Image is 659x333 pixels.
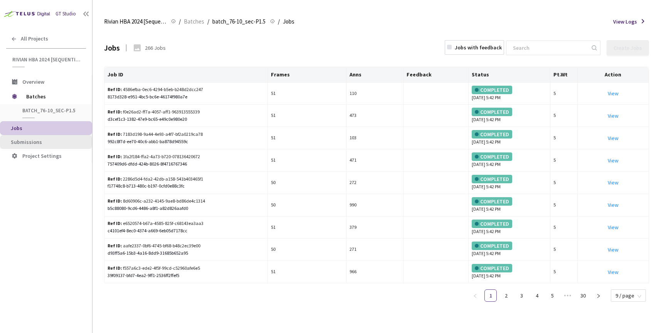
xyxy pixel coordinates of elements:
b: Ref ID: [108,220,122,226]
span: Batches [184,17,204,26]
div: aafe2337-0bf6-4745-bf68-b48c2ec39e00 [108,242,206,250]
li: Next 5 Pages [561,289,574,302]
th: Status [469,67,550,83]
div: [DATE] 5:42 PM [472,220,547,235]
th: Feedback [403,67,469,83]
div: Jobs with feedback [455,43,502,52]
span: Jobs [11,125,22,132]
td: 966 [346,261,403,283]
div: 757409d6-dfdd-424b-8026-8f4716767346 [108,161,264,168]
a: View [608,246,619,253]
span: left [473,294,477,298]
td: 473 [346,105,403,127]
th: Anns [346,67,403,83]
div: COMPLETED [472,152,512,161]
span: All Projects [21,35,48,42]
div: COMPLETED [472,197,512,206]
div: Page Size [611,289,646,299]
th: Pt.Wt [550,67,578,83]
div: COMPLETED [472,220,512,228]
span: Submissions [11,139,42,145]
td: 5 [550,127,578,149]
div: Create Jobs [614,45,642,51]
a: View [608,179,619,186]
td: 50 [268,238,346,261]
div: [DATE] 5:42 PM [472,86,547,101]
div: GT Studio [55,10,76,18]
span: Jobs [283,17,294,26]
li: / [179,17,181,26]
a: 1 [485,290,496,301]
a: Batches [182,17,206,25]
div: 8173d328-e951-4bc5-bc6e-46174f980a7e [108,93,264,101]
li: Previous Page [469,289,481,302]
th: Action [578,67,649,83]
li: 3 [515,289,528,302]
td: 50 [268,194,346,216]
span: View Logs [613,17,637,26]
button: left [469,289,481,302]
div: COMPLETED [472,175,512,183]
b: Ref ID: [108,86,122,92]
div: [DATE] 5:42 PM [472,264,547,280]
div: COMPLETED [472,86,512,94]
span: Batches [26,89,79,104]
td: 271 [346,238,403,261]
div: 39f09137-bfd7-4ea2-9ff1-2536ff2ffef5 [108,272,264,279]
li: / [207,17,209,26]
td: 5 [550,149,578,172]
span: Rivian HBA 2024 [Sequential] [104,17,166,26]
input: Search [508,41,590,55]
td: 990 [346,194,403,216]
span: batch_76-10_sec-P1.5 [22,107,79,114]
button: right [592,289,605,302]
li: / [278,17,280,26]
td: 51 [268,105,346,127]
div: [DATE] 5:42 PM [472,175,547,191]
a: View [608,157,619,164]
a: 4 [531,290,543,301]
div: b5c88080-9cd6-4486-a8f1-a82d826aafd0 [108,205,264,212]
div: 8d60906c-a232-4145-9ae8-bd86de4c1314 [108,198,206,205]
a: View [608,90,619,97]
div: c4101ef4-8ec0-4374-a669-6eb05d7178cc [108,227,264,235]
div: f0e26ad2-ff7a-4057-aff1-963913555339 [108,108,206,116]
td: 471 [346,149,403,172]
td: 5 [550,83,578,105]
a: 3 [516,290,527,301]
div: 1fa2f184-ffa2-4a73-b720-078136420672 [108,153,206,161]
li: 1 [484,289,497,302]
a: 2 [500,290,512,301]
a: View [608,201,619,208]
td: 103 [346,127,403,149]
td: 5 [550,261,578,283]
span: batch_76-10_sec-P1.5 [212,17,266,26]
div: d93ff5a6-15b3-4a16-8dd9-31685b652a95 [108,250,264,257]
td: 379 [346,216,403,239]
div: COMPLETED [472,264,512,272]
b: Ref ID: [108,243,122,248]
div: [DATE] 5:42 PM [472,197,547,213]
td: 5 [550,216,578,239]
b: Ref ID: [108,109,122,115]
b: Ref ID: [108,131,122,137]
div: 992c8f7d-ee70-40c6-abb1-ba878d94559c [108,138,264,145]
span: 9 / page [615,290,641,301]
div: d3cef1c3-1382-47e9-bc65-e49c0e980e20 [108,116,264,123]
div: COMPLETED [472,242,512,250]
li: Next Page [592,289,605,302]
div: [DATE] 5:42 PM [472,130,547,146]
a: View [608,269,619,276]
a: 30 [577,290,589,301]
div: Jobs [104,42,120,54]
th: Frames [268,67,346,83]
td: 51 [268,83,346,105]
b: Ref ID: [108,154,122,159]
td: 50 [268,172,346,194]
div: COMPLETED [472,108,512,116]
span: Rivian HBA 2024 [Sequential] [12,56,81,63]
a: View [608,112,619,119]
